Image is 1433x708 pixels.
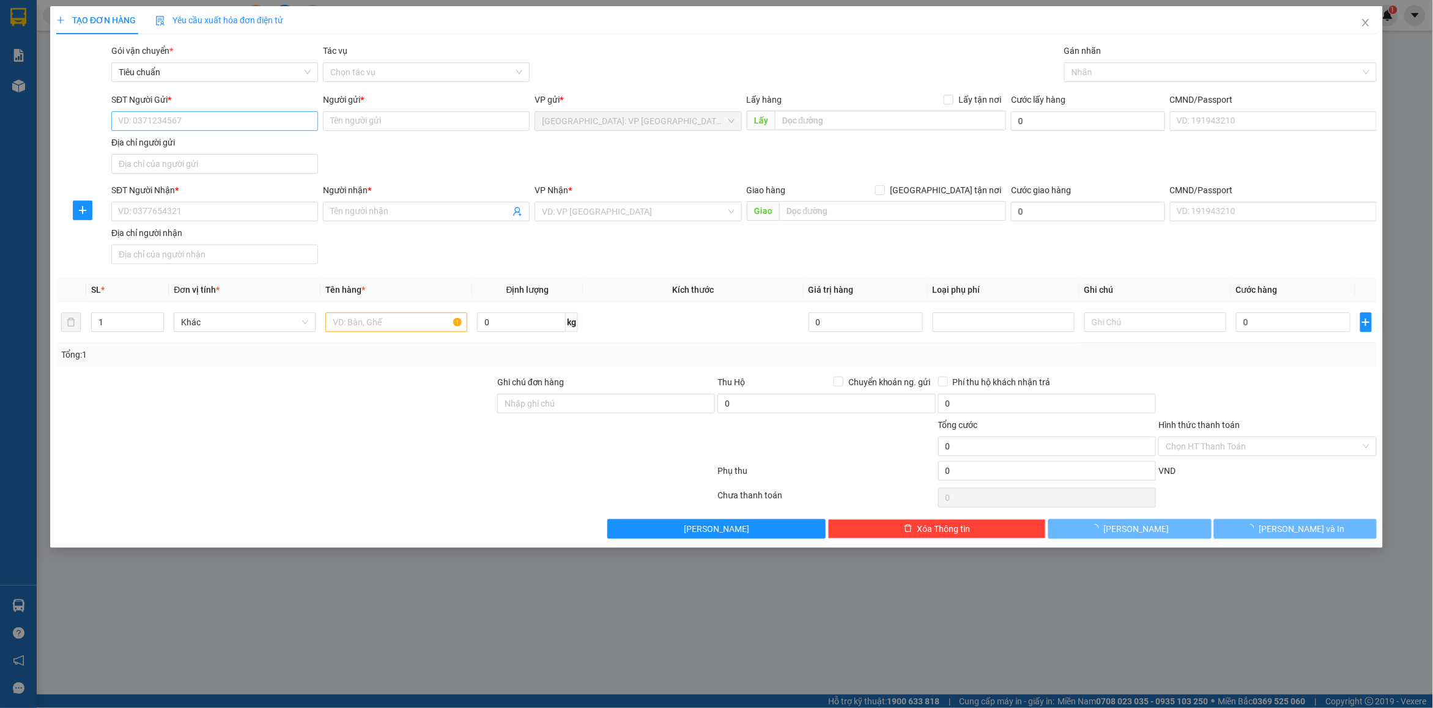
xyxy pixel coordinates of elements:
[1246,524,1259,533] span: loading
[779,201,1007,221] input: Dọc đường
[1170,93,1377,106] div: CMND/Passport
[828,519,1046,539] button: deleteXóa Thông tin
[1011,95,1065,105] label: Cước lấy hàng
[325,312,467,332] input: VD: Bàn, Ghế
[323,183,530,197] div: Người nhận
[747,185,786,195] span: Giao hàng
[174,285,220,295] span: Đơn vị tính
[953,93,1006,106] span: Lấy tận nơi
[1259,522,1345,536] span: [PERSON_NAME] và In
[1090,524,1104,533] span: loading
[716,489,936,510] div: Chưa thanh toán
[111,245,318,264] input: Địa chỉ của người nhận
[716,464,936,485] div: Phụ thu
[1158,420,1240,430] label: Hình thức thanh toán
[497,377,565,387] label: Ghi chú đơn hàng
[77,24,246,37] span: Ngày in phiếu: 18:49 ngày
[111,154,318,174] input: Địa chỉ của người gửi
[809,285,854,295] span: Giá trị hàng
[938,420,978,430] span: Tổng cước
[885,183,1006,197] span: [GEOGRAPHIC_DATA] tận nơi
[61,312,81,332] button: delete
[1236,285,1278,295] span: Cước hàng
[81,6,242,22] strong: PHIẾU DÁN LÊN HÀNG
[1011,202,1165,221] input: Cước giao hàng
[111,136,318,149] div: Địa chỉ người gửi
[607,519,825,539] button: [PERSON_NAME]
[155,16,165,26] img: icon
[1048,519,1211,539] button: [PERSON_NAME]
[535,93,741,106] div: VP gửi
[542,112,734,130] span: Hà Nội: VP Quận Thanh Xuân
[111,226,318,240] div: Địa chỉ người nhận
[1158,466,1176,476] span: VND
[497,394,715,413] input: Ghi chú đơn hàng
[34,42,65,52] strong: CSKH:
[323,46,347,56] label: Tác vụ
[1084,312,1226,332] input: Ghi Chú
[1361,317,1371,327] span: plus
[747,201,779,221] span: Giao
[5,42,93,63] span: [PHONE_NUMBER]
[672,285,714,295] span: Kích thước
[56,16,65,24] span: plus
[155,15,283,25] span: Yêu cầu xuất hóa đơn điện tử
[747,111,775,130] span: Lấy
[904,524,913,534] span: delete
[684,522,749,536] span: [PERSON_NAME]
[111,183,318,197] div: SĐT Người Nhận
[61,348,553,361] div: Tổng: 1
[948,375,1056,389] span: Phí thu hộ khách nhận trả
[535,185,568,195] span: VP Nhận
[1214,519,1377,539] button: [PERSON_NAME] và In
[73,201,92,220] button: plus
[323,93,530,106] div: Người gửi
[1361,18,1371,28] span: close
[56,15,136,25] span: TẠO ĐƠN HÀNG
[775,111,1007,130] input: Dọc đường
[1360,312,1372,332] button: plus
[917,522,971,536] span: Xóa Thông tin
[513,207,522,216] span: user-add
[566,312,578,332] span: kg
[1079,278,1231,302] th: Ghi chú
[181,313,308,331] span: Khác
[809,312,923,332] input: 0
[843,375,936,389] span: Chuyển khoản ng. gửi
[73,205,92,215] span: plus
[1104,522,1169,536] span: [PERSON_NAME]
[747,95,782,105] span: Lấy hàng
[91,285,101,295] span: SL
[1349,6,1383,40] button: Close
[1064,46,1102,56] label: Gán nhãn
[106,42,224,64] span: CÔNG TY TNHH CHUYỂN PHÁT NHANH BẢO AN
[325,285,365,295] span: Tên hàng
[1170,183,1377,197] div: CMND/Passport
[119,63,311,81] span: Tiêu chuẩn
[1011,111,1165,131] input: Cước lấy hàng
[1011,185,1071,195] label: Cước giao hàng
[111,46,173,56] span: Gói vận chuyển
[111,93,318,106] div: SĐT Người Gửi
[5,74,185,90] span: Mã đơn: VPTX1310250019
[928,278,1079,302] th: Loại phụ phí
[717,377,745,387] span: Thu Hộ
[506,285,549,295] span: Định lượng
